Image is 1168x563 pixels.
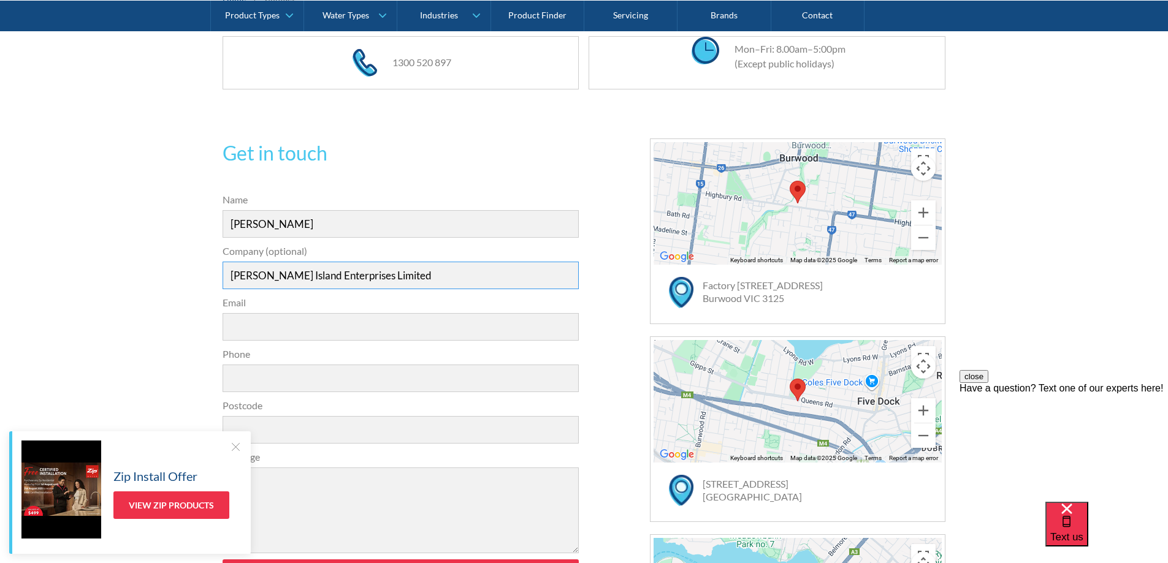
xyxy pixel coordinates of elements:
a: Open this area in Google Maps (opens a new window) [657,447,697,463]
label: Company (optional) [223,244,579,259]
button: Toggle fullscreen view [911,346,936,371]
a: Factory [STREET_ADDRESS]Burwood VIC 3125 [703,279,823,304]
button: Zoom out [911,225,936,250]
a: Terms [865,455,882,461]
div: Mon–Fri: 8.00am–5:00pm (Except public holidays) [722,42,845,71]
span: Map data ©2025 Google [790,257,857,263]
label: Message [223,450,579,464]
div: Industries [420,10,458,20]
a: [STREET_ADDRESS][GEOGRAPHIC_DATA] [703,478,802,502]
button: Zoom in [911,398,936,423]
img: phone icon [353,49,377,77]
button: Keyboard shortcuts [730,256,783,265]
a: 1300 520 897 [392,56,451,68]
button: Zoom out [911,423,936,448]
button: Map camera controls [911,156,936,181]
button: Map camera controls [911,354,936,379]
img: Google [657,249,697,265]
a: Terms [865,257,882,263]
label: Postcode [223,398,579,413]
label: Email [223,295,579,310]
button: Zoom in [911,200,936,225]
a: View Zip Products [113,491,229,519]
button: Keyboard shortcuts [730,454,783,463]
div: Map pin [790,181,806,203]
iframe: podium webchat widget bubble [1045,502,1168,563]
h5: Zip Install Offer [113,467,197,485]
img: clock icon [692,37,719,64]
h2: Get in touch [223,138,579,168]
a: Report a map error [889,257,938,263]
iframe: podium webchat widget prompt [960,370,1168,517]
label: Phone [223,347,579,361]
button: Toggle fullscreen view [911,148,936,173]
img: Google [657,447,697,463]
div: Product Types [225,10,280,20]
img: Zip Install Offer [21,440,101,538]
span: Map data ©2025 Google [790,455,857,461]
a: Open this area in Google Maps (opens a new window) [657,249,697,265]
div: Map pin [790,379,806,401]
div: Water Types [323,10,369,20]
a: Report a map error [889,455,938,461]
label: Name [223,192,579,207]
img: map marker icon [669,475,693,506]
img: map marker icon [669,277,693,308]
